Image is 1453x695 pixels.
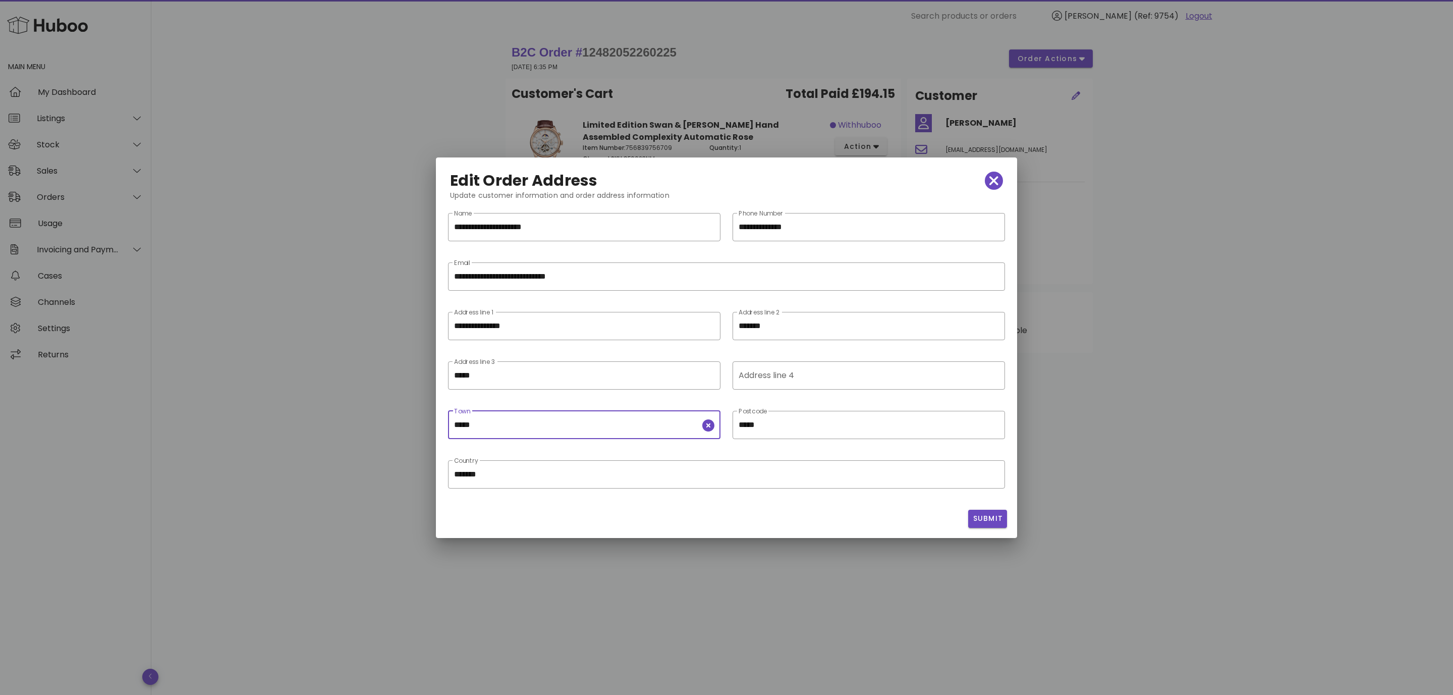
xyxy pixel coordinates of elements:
label: Address line 1 [454,309,493,316]
label: Address line 3 [454,358,495,366]
label: Name [454,210,472,218]
label: Email [454,259,470,267]
label: Address line 2 [739,309,779,316]
label: Country [454,457,478,465]
div: Update customer information and order address information [442,190,1011,209]
label: Postcode [739,408,767,415]
label: Town [454,408,470,415]
h2: Edit Order Address [450,173,598,189]
span: Submit [972,513,1003,524]
button: Submit [968,510,1007,528]
label: Phone Number [739,210,784,218]
button: clear icon [702,419,714,432]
